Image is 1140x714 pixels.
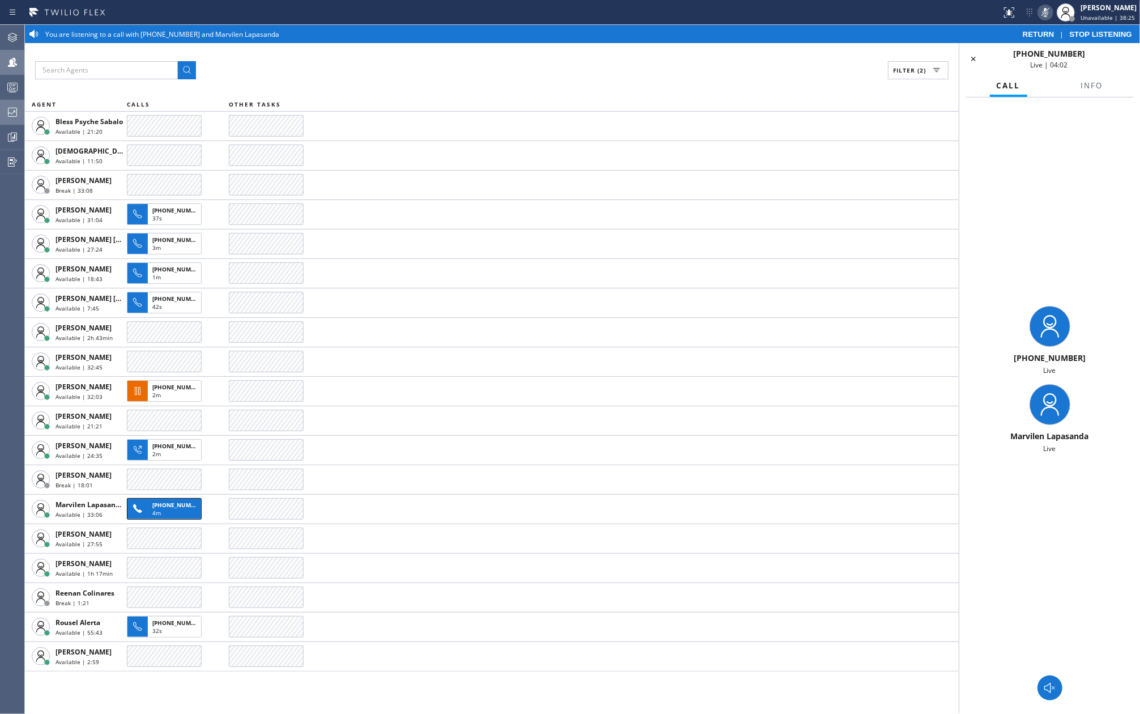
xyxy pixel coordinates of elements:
button: Mute [1037,5,1053,20]
span: Available | 11:50 [55,157,103,165]
button: [PHONE_NUMBER]1m [127,259,205,287]
span: You are listening to a call with [PHONE_NUMBER] and Marvilen Lapasanda [45,29,279,39]
span: [PERSON_NAME] [55,559,112,568]
span: Break | 33:08 [55,186,93,194]
button: Call [990,75,1027,97]
button: RETURN [1017,29,1060,39]
span: [PHONE_NUMBER] [152,206,204,214]
span: Available | 18:43 [55,275,103,283]
span: CALLS [127,100,150,108]
span: [PERSON_NAME] [55,264,112,274]
span: [PERSON_NAME] [55,647,112,657]
span: [PERSON_NAME] [PERSON_NAME] [55,235,169,244]
span: [PHONE_NUMBER] [152,295,204,303]
span: Live [1044,444,1056,453]
span: Available | 33:06 [55,511,103,518]
span: [PHONE_NUMBER] [152,265,204,273]
span: Info [1081,80,1103,91]
span: [PHONE_NUMBER] [152,442,204,450]
button: [PHONE_NUMBER]37s [127,200,205,228]
span: Break | 18:01 [55,481,93,489]
span: [PHONE_NUMBER] [152,236,204,244]
span: Live | 04:02 [1031,60,1068,70]
span: [PHONE_NUMBER] [152,619,204,627]
span: [PERSON_NAME] [55,441,112,450]
span: [PERSON_NAME] [55,352,112,362]
div: Marvilen Lapasanda [964,431,1135,441]
span: 4m [152,509,161,517]
span: 2m [152,391,161,399]
span: [PHONE_NUMBER] [152,383,204,391]
span: Filter (2) [893,66,926,74]
span: AGENT [32,100,57,108]
span: [PERSON_NAME] [55,529,112,539]
span: RETURN [1023,30,1054,39]
span: 42s [152,303,162,311]
span: Available | 32:45 [55,363,103,371]
span: Reenan Colinares [55,588,114,598]
span: [PERSON_NAME] [55,470,112,480]
button: [PHONE_NUMBER]42s [127,288,205,317]
span: OTHER TASKS [229,100,281,108]
span: Available | 2:59 [55,658,99,666]
button: Monitor Call [1037,675,1062,700]
span: 1m [152,273,161,281]
span: [PHONE_NUMBER] [152,501,204,509]
span: Live [1044,365,1056,375]
span: Available | 7:45 [55,304,99,312]
span: [PERSON_NAME] [55,323,112,333]
span: Unavailable | 38:25 [1081,14,1135,22]
button: Info [1074,75,1110,97]
span: Available | 21:20 [55,127,103,135]
span: [PHONE_NUMBER] [1014,352,1086,363]
span: [PHONE_NUMBER] [1013,48,1085,59]
span: 2m [152,450,161,458]
div: | [1017,29,1138,39]
span: Break | 1:21 [55,599,89,607]
button: [PHONE_NUMBER]2m [127,377,205,405]
span: Available | 24:35 [55,452,103,460]
span: [PERSON_NAME] [55,382,112,392]
button: [PHONE_NUMBER]32s [127,613,205,641]
span: Available | 1h 17min [55,569,113,577]
span: 32s [152,627,162,635]
span: STOP LISTENING [1069,30,1132,39]
span: Available | 27:24 [55,245,103,253]
input: Search Agents [35,61,178,79]
button: [PHONE_NUMBER]2m [127,436,205,464]
span: Available | 21:21 [55,422,103,430]
button: [PHONE_NUMBER]3m [127,229,205,258]
span: Bless Psyche Sabalo [55,117,123,126]
button: STOP LISTENING [1064,29,1138,39]
span: [PERSON_NAME] [55,176,112,185]
span: [DEMOGRAPHIC_DATA][PERSON_NAME] [55,146,189,156]
span: [PERSON_NAME] [55,411,112,421]
span: Call [997,80,1021,91]
span: 3m [152,244,161,252]
span: Available | 55:43 [55,628,103,636]
span: 37s [152,214,162,222]
span: Available | 32:03 [55,393,103,401]
span: Rousel Alerta [55,618,100,627]
button: [PHONE_NUMBER]4m [127,495,205,523]
span: Available | 27:55 [55,540,103,548]
button: Filter (2) [888,61,949,79]
span: Available | 2h 43min [55,334,113,342]
span: [PERSON_NAME] [55,205,112,215]
span: [PERSON_NAME] [PERSON_NAME] Dahil [55,294,189,303]
div: [PERSON_NAME] [1081,3,1137,12]
span: Marvilen Lapasanda [55,500,124,509]
span: Available | 31:04 [55,216,103,224]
